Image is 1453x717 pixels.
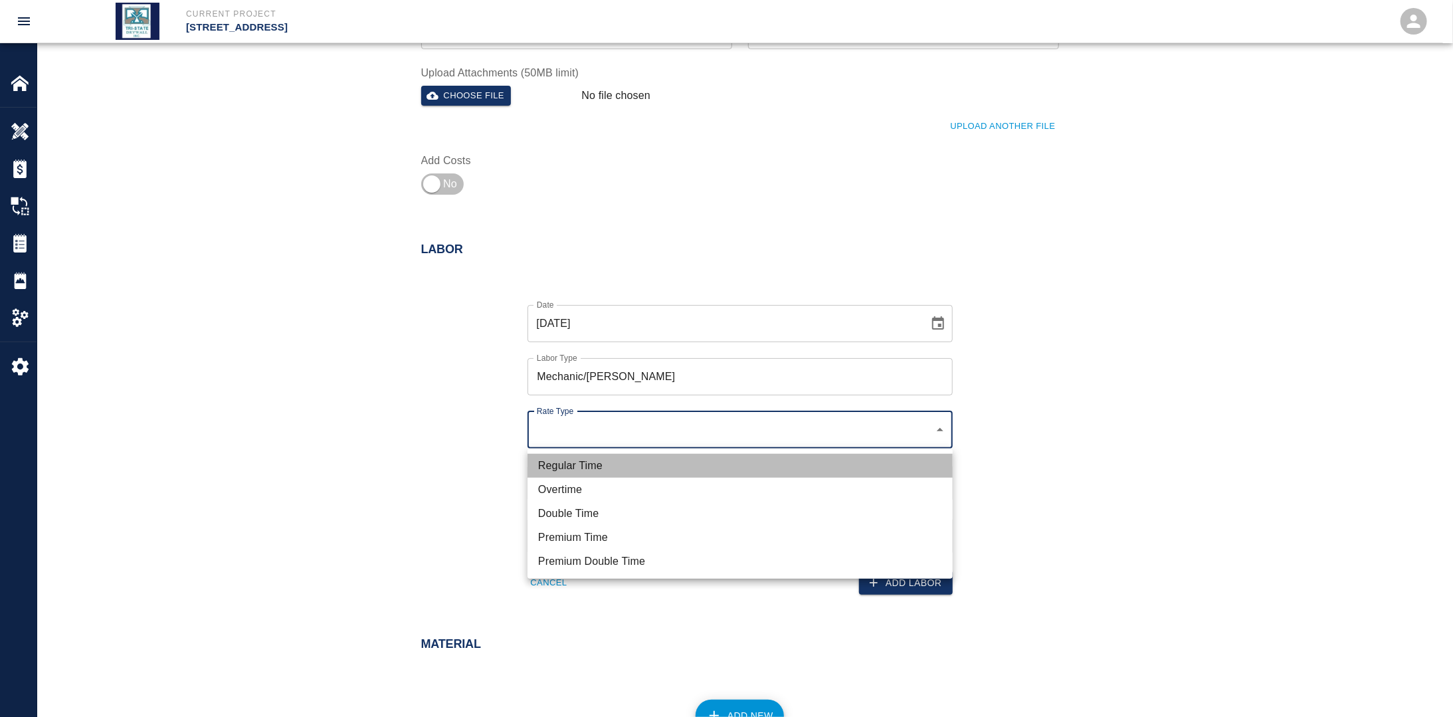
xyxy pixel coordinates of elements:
[528,454,953,478] li: Regular Time
[528,550,953,573] li: Premium Double Time
[528,526,953,550] li: Premium Time
[1232,573,1453,717] iframe: Chat Widget
[528,478,953,502] li: Overtime
[528,502,953,526] li: Double Time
